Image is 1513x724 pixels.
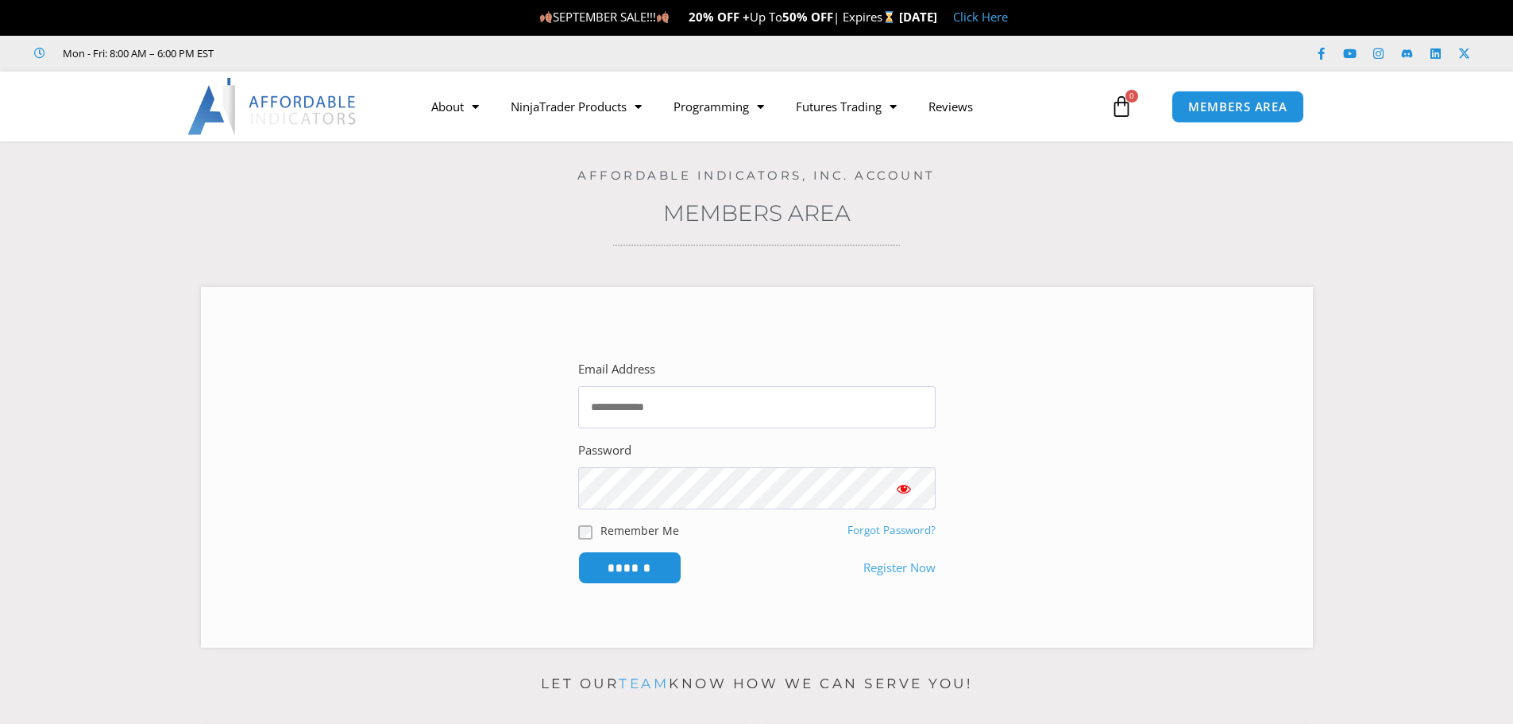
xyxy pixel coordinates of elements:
[657,11,669,23] img: 🍂
[415,88,1106,125] nav: Menu
[201,672,1313,697] p: Let our know how we can serve you!
[619,676,669,691] a: team
[953,9,1008,25] a: Click Here
[658,88,780,125] a: Programming
[1171,91,1304,123] a: MEMBERS AREA
[899,9,937,25] strong: [DATE]
[187,78,358,135] img: LogoAI | Affordable Indicators – NinjaTrader
[780,88,913,125] a: Futures Trading
[913,88,989,125] a: Reviews
[689,9,750,25] strong: 20% OFF +
[600,522,679,539] label: Remember Me
[540,11,552,23] img: 🍂
[663,199,851,226] a: Members Area
[578,439,631,462] label: Password
[863,557,936,579] a: Register Now
[495,88,658,125] a: NinjaTrader Products
[883,11,895,23] img: ⌛
[782,9,833,25] strong: 50% OFF
[872,467,936,509] button: Show password
[539,9,899,25] span: SEPTEMBER SALE!!! Up To | Expires
[847,523,936,537] a: Forgot Password?
[236,45,474,61] iframe: Customer reviews powered by Trustpilot
[1125,90,1138,103] span: 0
[1188,101,1287,113] span: MEMBERS AREA
[415,88,495,125] a: About
[577,168,936,183] a: Affordable Indicators, Inc. Account
[578,358,655,381] label: Email Address
[1087,83,1156,130] a: 0
[59,44,214,63] span: Mon - Fri: 8:00 AM – 6:00 PM EST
